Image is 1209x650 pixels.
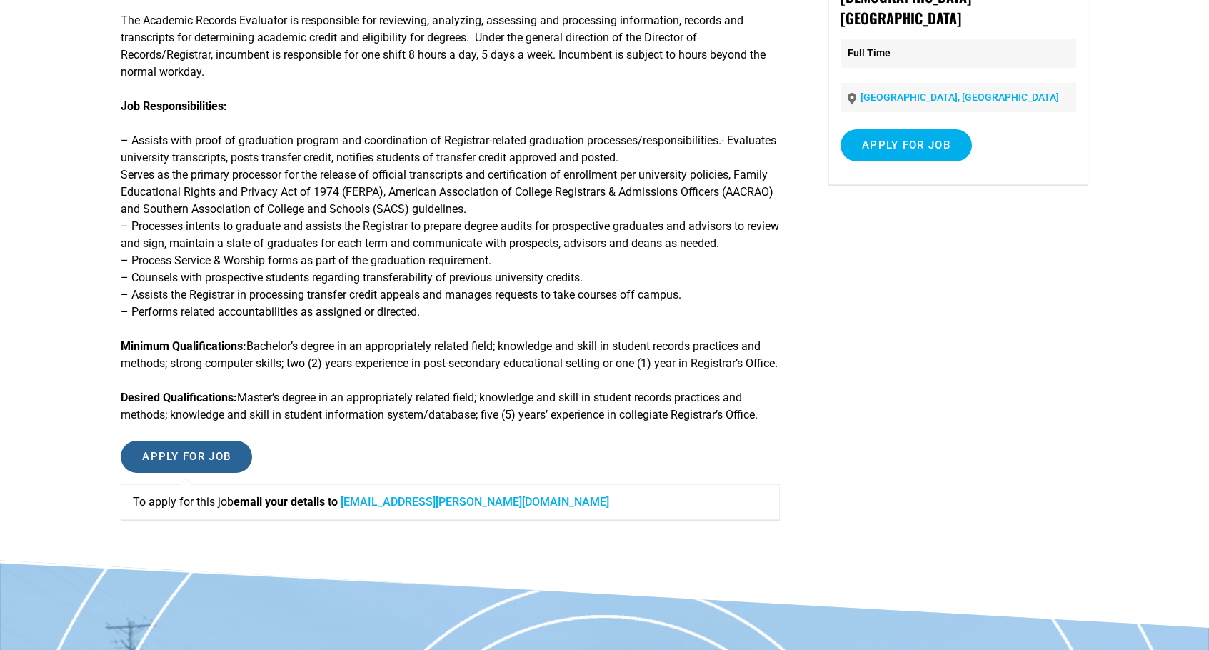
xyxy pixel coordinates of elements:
[234,495,338,509] strong: email your details to
[133,494,768,511] p: To apply for this job
[841,129,972,161] input: Apply for job
[121,338,780,372] p: Bachelor’s degree in an appropriately related field; knowledge and skill in student records pract...
[841,39,1076,68] p: Full Time
[121,132,780,321] p: – Assists with proof of graduation program and coordination of Registrar-related graduation proce...
[121,339,246,353] strong: Minimum Qualifications:
[341,495,609,509] a: [EMAIL_ADDRESS][PERSON_NAME][DOMAIN_NAME]
[121,12,780,81] p: The Academic Records Evaluator is responsible for reviewing, analyzing, assessing and processing ...
[861,91,1059,103] a: [GEOGRAPHIC_DATA], [GEOGRAPHIC_DATA]
[121,391,237,404] strong: Desired Qualifications:
[121,441,252,473] input: Apply for job
[121,389,780,424] p: Master’s degree in an appropriately related field; knowledge and skill in student records practic...
[121,99,227,113] strong: Job Responsibilities:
